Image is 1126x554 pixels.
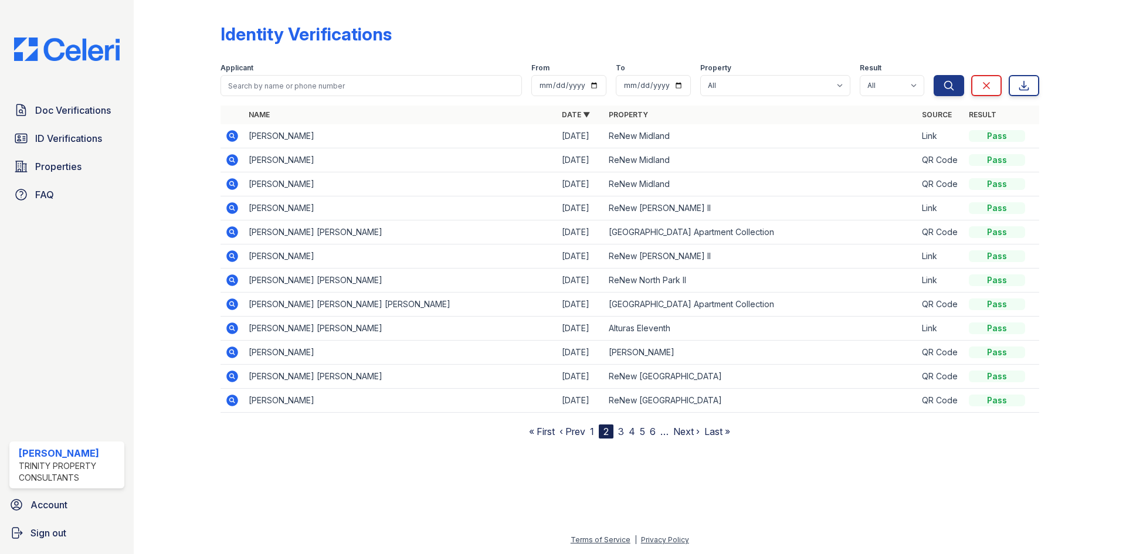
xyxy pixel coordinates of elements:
span: FAQ [35,188,54,202]
a: 1 [590,426,594,437]
input: Search by name or phone number [221,75,522,96]
td: ReNew Midland [604,124,917,148]
td: [PERSON_NAME] [244,244,557,268]
td: [DATE] [557,365,604,389]
span: ID Verifications [35,131,102,145]
a: Terms of Service [571,535,630,544]
td: QR Code [917,293,964,317]
td: [PERSON_NAME] [PERSON_NAME] [244,268,557,293]
a: Sign out [5,521,129,545]
td: [DATE] [557,317,604,341]
td: [PERSON_NAME] [PERSON_NAME] [244,220,557,244]
td: [PERSON_NAME] [PERSON_NAME] [PERSON_NAME] [244,293,557,317]
td: ReNew [PERSON_NAME] II [604,244,917,268]
td: [DATE] [557,172,604,196]
a: Properties [9,155,124,178]
a: « First [529,426,555,437]
div: Pass [969,226,1025,238]
td: [PERSON_NAME] [PERSON_NAME] [244,365,557,389]
span: Account [30,498,67,512]
td: [PERSON_NAME] [244,196,557,220]
td: QR Code [917,172,964,196]
a: ‹ Prev [559,426,585,437]
td: [DATE] [557,148,604,172]
img: CE_Logo_Blue-a8612792a0a2168367f1c8372b55b34899dd931a85d93a1a3d3e32e68fde9ad4.png [5,38,129,61]
td: [PERSON_NAME] [244,341,557,365]
div: Pass [969,322,1025,334]
div: Pass [969,395,1025,406]
td: [PERSON_NAME] [PERSON_NAME] [244,317,557,341]
td: Alturas Eleventh [604,317,917,341]
td: [DATE] [557,389,604,413]
td: [GEOGRAPHIC_DATA] Apartment Collection [604,220,917,244]
td: [PERSON_NAME] [244,148,557,172]
td: QR Code [917,389,964,413]
a: Result [969,110,996,119]
a: 5 [640,426,645,437]
div: Pass [969,202,1025,214]
td: [DATE] [557,196,604,220]
div: Pass [969,178,1025,190]
div: Pass [969,371,1025,382]
label: Applicant [221,63,253,73]
div: Pass [969,154,1025,166]
a: Next › [673,426,700,437]
div: Pass [969,274,1025,286]
div: | [635,535,637,544]
td: [DATE] [557,244,604,268]
td: [DATE] [557,124,604,148]
div: Pass [969,250,1025,262]
td: [DATE] [557,220,604,244]
td: [PERSON_NAME] [244,124,557,148]
td: Link [917,124,964,148]
td: [DATE] [557,341,604,365]
span: Properties [35,159,82,174]
label: To [616,63,625,73]
td: Link [917,244,964,268]
td: QR Code [917,148,964,172]
a: 3 [618,426,624,437]
td: [DATE] [557,293,604,317]
div: Pass [969,130,1025,142]
a: FAQ [9,183,124,206]
span: Doc Verifications [35,103,111,117]
td: ReNew Midland [604,172,917,196]
div: Identity Verifications [221,23,392,45]
td: ReNew [GEOGRAPHIC_DATA] [604,365,917,389]
td: QR Code [917,341,964,365]
a: 4 [629,426,635,437]
span: … [660,424,669,439]
a: 6 [650,426,656,437]
a: Property [609,110,648,119]
a: Source [922,110,952,119]
div: [PERSON_NAME] [19,446,120,460]
td: ReNew [GEOGRAPHIC_DATA] [604,389,917,413]
td: ReNew Midland [604,148,917,172]
a: Last » [704,426,730,437]
a: Privacy Policy [641,535,689,544]
td: [DATE] [557,268,604,293]
label: Property [700,63,731,73]
a: Name [249,110,270,119]
a: Doc Verifications [9,98,124,122]
td: QR Code [917,365,964,389]
td: Link [917,317,964,341]
td: ReNew [PERSON_NAME] II [604,196,917,220]
td: [PERSON_NAME] [604,341,917,365]
td: [PERSON_NAME] [244,389,557,413]
span: Sign out [30,526,66,540]
a: Date ▼ [562,110,590,119]
td: ReNew North Park II [604,268,917,293]
label: From [531,63,550,73]
td: [PERSON_NAME] [244,172,557,196]
td: QR Code [917,220,964,244]
div: Pass [969,298,1025,310]
div: 2 [599,424,613,439]
a: ID Verifications [9,127,124,150]
td: Link [917,196,964,220]
td: Link [917,268,964,293]
a: Account [5,493,129,516]
td: [GEOGRAPHIC_DATA] Apartment Collection [604,293,917,317]
div: Pass [969,346,1025,358]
